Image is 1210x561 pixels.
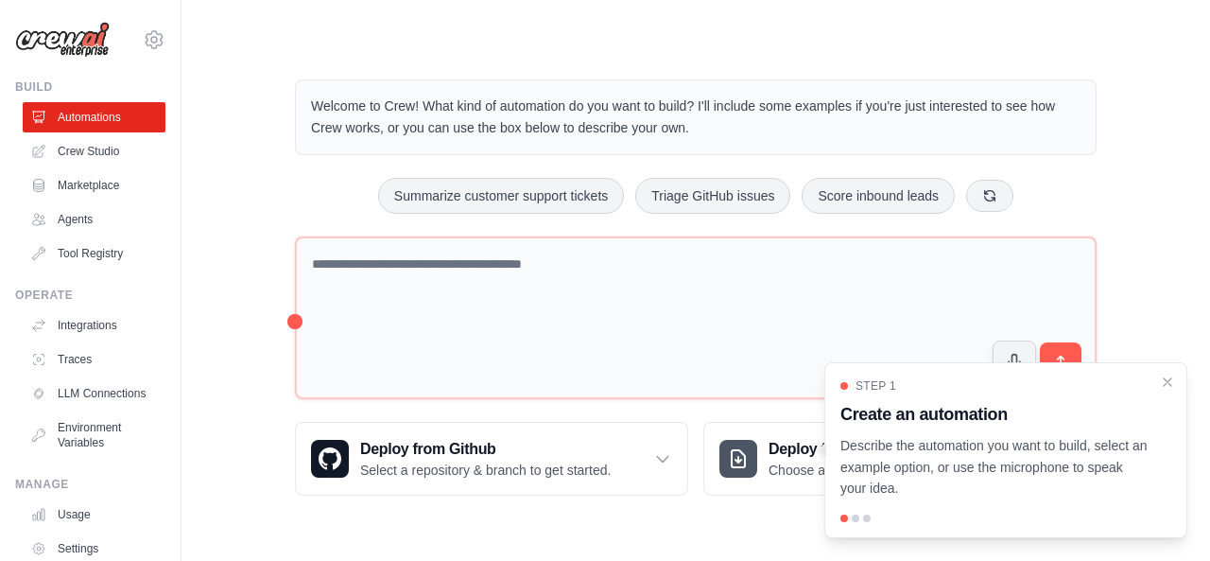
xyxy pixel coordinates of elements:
a: Tool Registry [23,238,165,269]
p: Describe the automation you want to build, select an example option, or use the microphone to spe... [840,435,1149,500]
a: LLM Connections [23,378,165,409]
div: Build [15,79,165,95]
div: Manage [15,477,165,492]
button: Triage GitHub issues [635,178,790,214]
a: Traces [23,344,165,375]
h3: Create an automation [840,401,1149,428]
a: Integrations [23,310,165,341]
a: Usage [23,500,165,530]
button: Summarize customer support tickets [378,178,624,214]
p: Welcome to Crew! What kind of automation do you want to build? I'll include some examples if you'... [311,96,1080,139]
button: Score inbound leads [802,178,955,214]
a: Agents [23,204,165,235]
button: Close walkthrough [1160,375,1175,390]
a: Crew Studio [23,136,165,167]
img: Logo [15,22,110,58]
div: Operate [15,288,165,303]
a: Automations [23,102,165,132]
p: Choose a zip file to upload. [769,461,928,480]
h3: Deploy from zip file [769,438,928,461]
span: Step 1 [856,378,896,394]
h3: Deploy from Github [360,438,611,461]
a: Marketplace [23,170,165,201]
p: Select a repository & branch to get started. [360,461,611,480]
a: Environment Variables [23,412,165,458]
